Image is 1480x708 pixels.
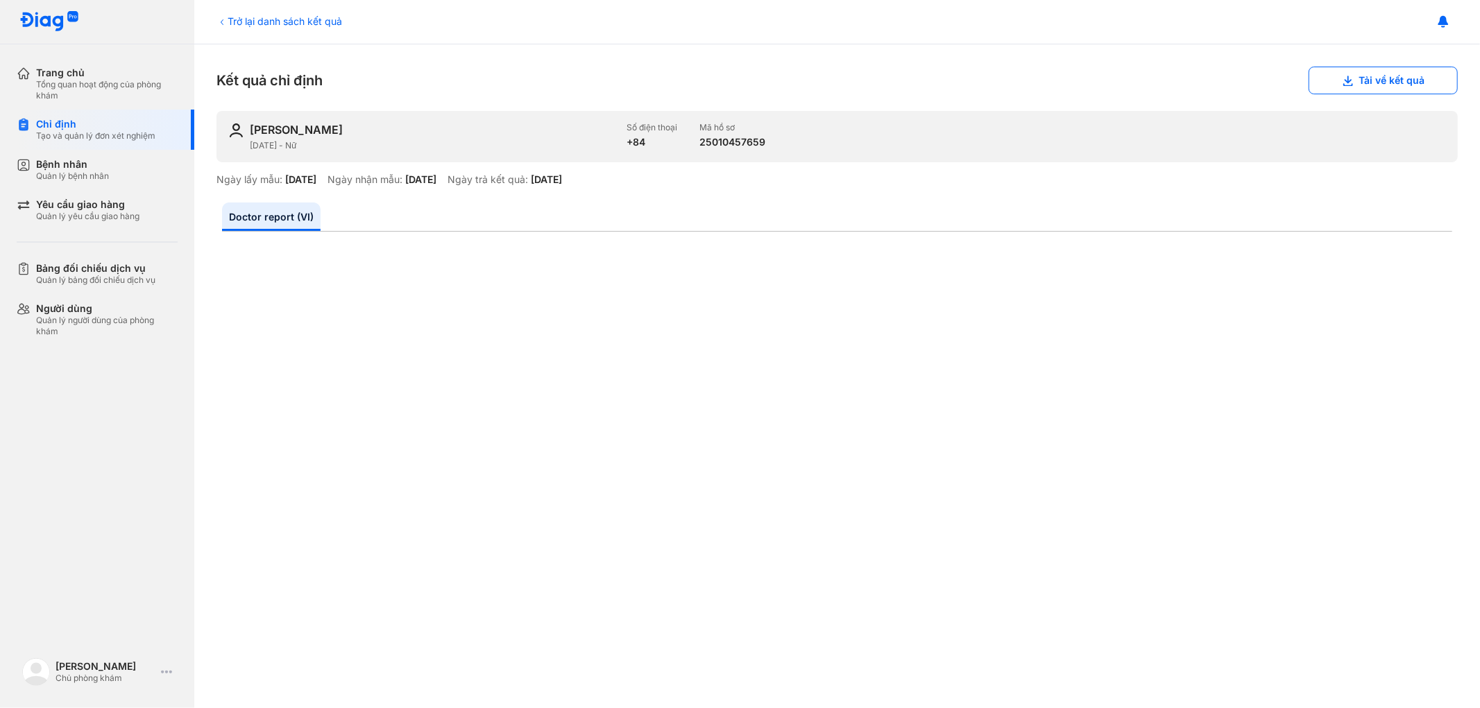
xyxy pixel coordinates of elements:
div: Tạo và quản lý đơn xét nghiệm [36,130,155,141]
div: Ngày trả kết quả: [448,173,528,186]
div: Chỉ định [36,118,155,130]
img: user-icon [228,122,244,139]
img: logo [22,658,50,686]
div: Bệnh nhân [36,158,109,171]
div: Tổng quan hoạt động của phòng khám [36,79,178,101]
div: Người dùng [36,302,178,315]
div: Số điện thoại [627,122,677,133]
div: [DATE] [531,173,562,186]
div: [DATE] [285,173,316,186]
div: Bảng đối chiếu dịch vụ [36,262,155,275]
div: Ngày lấy mẫu: [216,173,282,186]
div: [DATE] [405,173,436,186]
div: +84 [627,136,677,148]
div: Trang chủ [36,67,178,79]
div: Kết quả chỉ định [216,67,1458,94]
div: 25010457659 [699,136,765,148]
div: Quản lý bệnh nhân [36,171,109,182]
div: Mã hồ sơ [699,122,765,133]
div: Chủ phòng khám [56,673,155,684]
img: logo [19,11,79,33]
div: Quản lý bảng đối chiếu dịch vụ [36,275,155,286]
button: Tải về kết quả [1309,67,1458,94]
div: Quản lý yêu cầu giao hàng [36,211,139,222]
div: Ngày nhận mẫu: [328,173,402,186]
div: [PERSON_NAME] [250,122,343,137]
div: Quản lý người dùng của phòng khám [36,315,178,337]
div: [PERSON_NAME] [56,660,155,673]
div: [DATE] - Nữ [250,140,615,151]
div: Trở lại danh sách kết quả [216,14,342,28]
div: Yêu cầu giao hàng [36,198,139,211]
a: Doctor report (VI) [222,202,321,231]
